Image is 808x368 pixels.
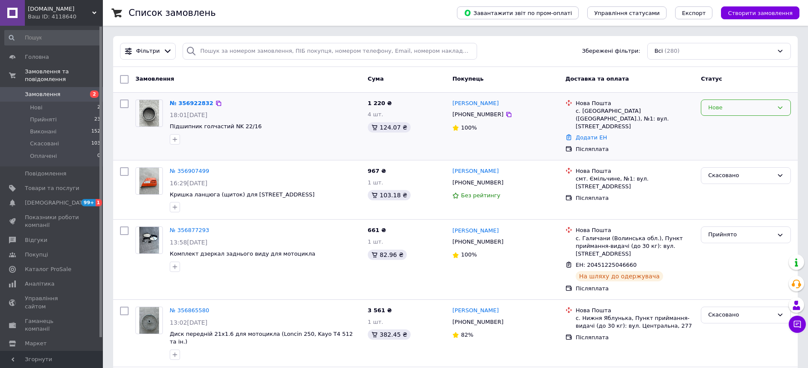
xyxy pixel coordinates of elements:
div: Прийнято [708,230,773,239]
span: 661 ₴ [368,227,386,233]
img: Фото товару [139,168,159,194]
span: Експорт [682,10,706,16]
a: Додати ЕН [576,134,607,141]
div: Нова Пошта [576,307,694,314]
div: [PHONE_NUMBER] [451,109,505,120]
div: Скасовано [708,171,773,180]
a: Комплект дзеркал заднього виду для мотоцикла [170,250,315,257]
span: 967 ₴ [368,168,386,174]
span: 1 шт. [368,179,383,186]
span: Фільтри [136,47,160,55]
button: Завантажити звіт по пром-оплаті [457,6,579,19]
a: Диск передній 21x1.6 для мотоцикла (Loncin 250, Kayo T4 512 та ін.) [170,331,353,345]
input: Пошук [4,30,101,45]
div: 382.45 ₴ [368,329,411,340]
span: Замовлення [25,90,60,98]
a: [PERSON_NAME] [452,167,499,175]
a: [PERSON_NAME] [452,307,499,315]
span: ЕН: 20451225046660 [576,262,637,268]
span: 100% [461,251,477,258]
span: Покупці [25,251,48,259]
span: Cума [368,75,384,82]
span: Завантажити звіт по пром-оплаті [464,9,572,17]
span: 2 [90,90,99,98]
img: Фото товару [139,227,159,253]
span: Замовлення та повідомлення [25,68,103,83]
span: Відгуки [25,236,47,244]
span: 1 шт. [368,238,383,245]
span: 16:29[DATE] [170,180,207,187]
div: [PHONE_NUMBER] [451,177,505,188]
span: 152 [91,128,100,136]
span: Dok.Promo [28,5,92,13]
span: 23 [94,116,100,124]
span: Управління статусами [594,10,660,16]
span: Скасовані [30,140,59,148]
span: Доставка та оплата [565,75,629,82]
span: Статус [701,75,722,82]
a: Кришка ланцюга (щиток) для [STREET_ADDRESS] [170,191,315,198]
a: [PERSON_NAME] [452,227,499,235]
span: 100% [461,124,477,131]
div: Післяплата [576,194,694,202]
div: [PHONE_NUMBER] [451,236,505,247]
span: Аналітика [25,280,54,288]
div: с. Нижня Яблунька, Пункт приймання-видачі (до 30 кг): вул. Центральна, 277 [576,314,694,330]
span: Прийняті [30,116,57,124]
span: Збережені фільтри: [582,47,640,55]
input: Пошук за номером замовлення, ПІБ покупця, номером телефону, Email, номером накладної [183,43,477,60]
span: Каталог ProSale [25,265,71,273]
a: Фото товару [135,167,163,195]
span: Всі [655,47,663,55]
a: Фото товару [135,226,163,254]
div: Нова Пошта [576,226,694,234]
a: № 356865580 [170,307,209,314]
div: с. [GEOGRAPHIC_DATA] ([GEOGRAPHIC_DATA].), №1: вул. [STREET_ADDRESS] [576,107,694,131]
div: Післяплата [576,334,694,341]
span: 1 220 ₴ [368,100,392,106]
span: Виконані [30,128,57,136]
button: Створити замовлення [721,6,799,19]
span: Покупець [452,75,484,82]
img: Фото товару [139,100,159,127]
div: 124.07 ₴ [368,122,411,133]
a: Фото товару [135,307,163,334]
div: Післяплата [576,145,694,153]
div: Нова Пошта [576,167,694,175]
span: (280) [664,48,679,54]
div: смт. Ємільчине, №1: вул. [STREET_ADDRESS] [576,175,694,190]
div: Ваш ID: 4118640 [28,13,103,21]
span: Створити замовлення [728,10,793,16]
div: На шляху до одержувача [576,271,663,281]
span: Головна [25,53,49,61]
span: Товари та послуги [25,184,79,192]
a: № 356907499 [170,168,209,174]
div: Скасовано [708,311,773,320]
span: 82% [461,332,473,338]
button: Чат з покупцем [789,316,806,333]
a: Фото товару [135,100,163,127]
span: 13:58[DATE] [170,239,207,246]
span: 18:01[DATE] [170,112,207,118]
span: 13:02[DATE] [170,319,207,326]
span: Оплачені [30,152,57,160]
span: Замовлення [135,75,174,82]
div: с. Галичани (Волинська обл.), Пункт приймання-видачі (до 30 кг): вул. [STREET_ADDRESS] [576,235,694,258]
a: Підшипник голчастий NK 22/16 [170,123,262,130]
span: Без рейтингу [461,192,500,199]
div: 103.18 ₴ [368,190,411,200]
div: Нове [708,103,773,112]
img: Фото товару [139,307,159,334]
div: [PHONE_NUMBER] [451,317,505,328]
span: Маркет [25,340,47,347]
span: 1 шт. [368,319,383,325]
a: Створити замовлення [712,9,799,16]
span: 103 [91,140,100,148]
button: Управління статусами [587,6,667,19]
span: 0 [97,152,100,160]
span: Нові [30,104,42,112]
div: Нова Пошта [576,100,694,107]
